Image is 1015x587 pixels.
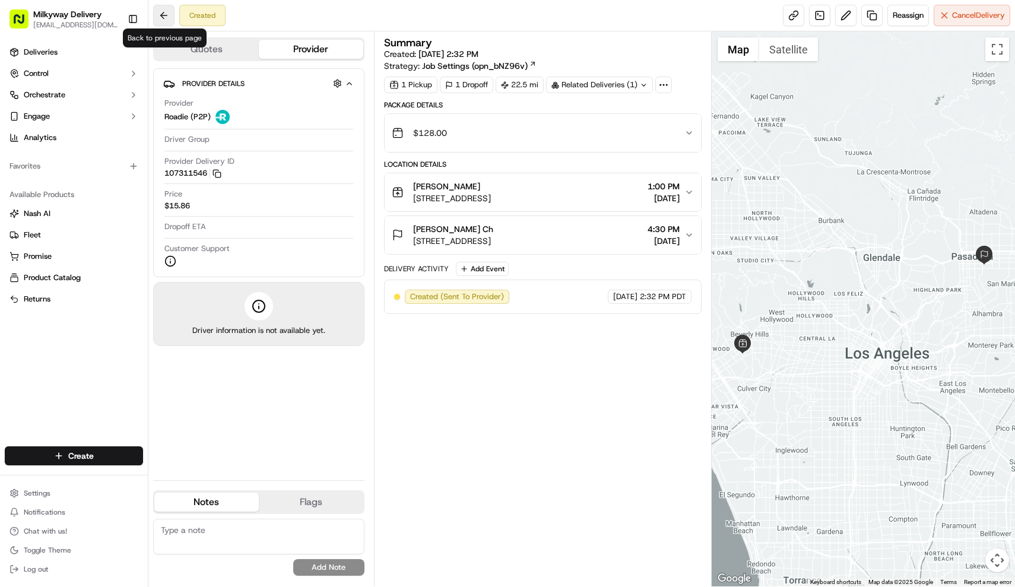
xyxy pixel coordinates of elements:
span: [DATE] [46,184,70,193]
div: Strategy: [384,60,537,72]
button: Settings [5,485,143,502]
span: Created (Sent To Provider) [410,291,504,302]
div: We're available if you need us! [53,125,163,135]
a: 📗Knowledge Base [7,261,96,282]
span: Map data ©2025 Google [868,579,933,585]
div: Favorites [5,157,143,176]
img: 1736555255976-a54dd68f-1ca7-489b-9aae-adbdc363a1c4 [12,113,33,135]
span: [DATE] [135,216,160,226]
span: Promise [24,251,52,262]
button: Chat with us! [5,523,143,540]
img: Google [715,571,754,586]
a: Open this area in Google Maps (opens a new window) [715,571,754,586]
img: Nash [12,12,36,36]
div: Past conversations [12,154,80,164]
button: Map camera controls [985,548,1009,572]
button: [PERSON_NAME] Ch[STREET_ADDRESS]4:30 PM[DATE] [385,216,701,254]
span: Provider Details [182,79,245,88]
span: Product Catalog [24,272,81,283]
a: Nash AI [9,208,138,219]
span: API Documentation [112,265,191,277]
span: Nash AI [24,208,50,219]
div: 1 Pickup [384,77,437,93]
span: Roadie (P2P) [164,112,211,122]
button: Notifications [5,504,143,521]
span: Settings [24,488,50,498]
span: Orchestrate [24,90,65,100]
span: Notifications [24,507,65,517]
span: [DATE] [648,235,680,247]
button: Quotes [154,40,259,59]
span: 1:00 PM [648,180,680,192]
div: 22.5 mi [496,77,544,93]
button: See all [184,152,216,166]
button: Control [5,64,143,83]
span: $15.86 [164,201,190,211]
span: Chat with us! [24,526,67,536]
span: Create [68,450,94,462]
span: Created: [384,48,478,60]
span: 2:32 PM PDT [640,291,686,302]
button: Product Catalog [5,268,143,287]
div: 📗 [12,266,21,276]
button: Provider Details [163,74,354,93]
button: Show satellite imagery [759,37,818,61]
span: Price [164,189,182,199]
button: Orchestrate [5,85,143,104]
a: Promise [9,251,138,262]
span: Provider Delivery ID [164,156,234,167]
a: Returns [9,294,138,304]
button: Reassign [887,5,929,26]
a: Fleet [9,230,138,240]
button: Start new chat [202,117,216,131]
span: Pylon [118,294,144,303]
img: Wisdom Oko [12,205,31,228]
div: Available Products [5,185,143,204]
button: [PERSON_NAME][STREET_ADDRESS]1:00 PM[DATE] [385,173,701,211]
span: [DATE] [613,291,637,302]
button: Add Event [456,262,509,276]
span: [DATE] 2:32 PM [418,49,478,59]
button: Promise [5,247,143,266]
span: Analytics [24,132,56,143]
span: [DATE] [648,192,680,204]
span: Job Settings (opn_bNZ96v) [422,60,528,72]
span: Dropoff ETA [164,221,206,232]
button: Returns [5,290,143,309]
button: Notes [154,493,259,512]
a: Job Settings (opn_bNZ96v) [422,60,537,72]
button: Create [5,446,143,465]
img: 9188753566659_6852d8bf1fb38e338040_72.png [25,113,46,135]
span: Driver Group [164,134,210,145]
span: • [129,216,133,226]
span: • [39,184,43,193]
a: Powered byPylon [84,294,144,303]
span: Provider [164,98,194,109]
button: 107311546 [164,168,221,179]
div: 💻 [100,266,110,276]
div: Package Details [384,100,702,110]
span: Control [24,68,49,79]
button: $128.00 [385,114,701,152]
span: Knowledge Base [24,265,91,277]
button: Nash AI [5,204,143,223]
h3: Summary [384,37,432,48]
span: Deliveries [24,47,58,58]
span: Cancel Delivery [952,10,1005,21]
button: Show street map [718,37,759,61]
span: Returns [24,294,50,304]
button: Flags [259,493,363,512]
div: Back to previous page [123,28,207,47]
button: CancelDelivery [934,5,1010,26]
button: Provider [259,40,363,59]
div: 1 Dropoff [440,77,493,93]
button: Toggle Theme [5,542,143,559]
a: Analytics [5,128,143,147]
span: Wisdom [PERSON_NAME] [37,216,126,226]
span: Reassign [893,10,924,21]
button: Milkyway Delivery [33,8,101,20]
span: [STREET_ADDRESS] [413,235,493,247]
button: Keyboard shortcuts [810,578,861,586]
a: Report a map error [964,579,1011,585]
